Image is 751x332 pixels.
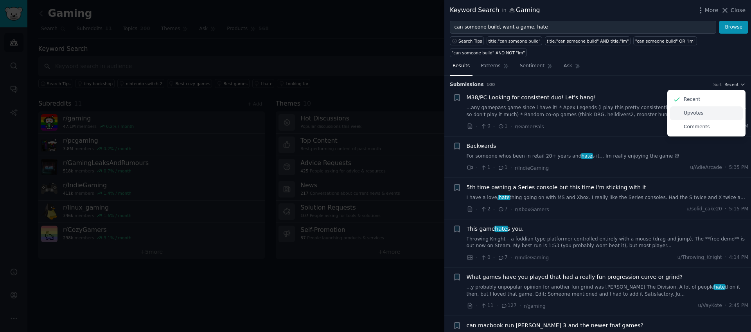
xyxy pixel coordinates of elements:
[487,36,542,45] a: title:"can someone build"
[458,38,482,44] span: Search Tips
[684,110,703,117] p: Upvotes
[725,164,726,171] span: ·
[515,207,549,212] span: r/XboxGamers
[520,63,544,70] span: Sentiment
[519,302,521,310] span: ·
[724,82,746,87] button: Recent
[731,6,746,14] span: Close
[487,82,495,87] span: 100
[467,225,524,233] a: This gamehates you.
[476,122,478,131] span: ·
[724,82,738,87] span: Recent
[515,165,549,171] span: r/IndieGaming
[450,36,484,45] button: Search Tips
[517,60,555,76] a: Sentiment
[450,48,527,57] a: "can someone build" AND NOT "im"
[729,164,748,171] span: 5:35 PM
[467,93,596,102] a: M38/PC Looking for consistent duo! Let's hang!
[561,60,583,76] a: Ask
[510,205,512,214] span: ·
[478,60,511,76] a: Patterns
[633,36,697,45] a: "can someone build" OR "im"
[498,164,507,171] span: 1
[686,206,722,213] span: u/solid_cake20
[476,205,478,214] span: ·
[564,63,572,70] span: Ask
[721,6,746,14] button: Close
[684,124,710,131] p: Comments
[729,206,748,213] span: 5:15 PM
[635,38,695,44] div: "can someone build" OR "im"
[480,164,490,171] span: 1
[729,302,748,309] span: 2:45 PM
[480,302,493,309] span: 11
[493,164,495,172] span: ·
[515,124,544,129] span: r/GamerPals
[510,253,512,262] span: ·
[467,225,524,233] span: This game s you.
[494,226,508,232] span: hate
[489,38,541,44] div: title:"can someone build"
[467,183,646,192] a: 5th time owning a Series console but this time I'm sticking with it
[725,206,726,213] span: ·
[729,254,748,261] span: 4:14 PM
[493,253,495,262] span: ·
[476,164,478,172] span: ·
[481,63,500,70] span: Patterns
[581,153,593,159] span: hate
[705,6,719,14] span: More
[450,21,716,34] input: Try a keyword related to your business
[450,5,540,15] div: Keyword Search Gaming
[450,81,484,88] span: Submission s
[480,206,490,213] span: 2
[476,253,478,262] span: ·
[467,142,496,150] a: Backwards
[498,254,507,261] span: 7
[467,236,749,249] a: Throwing Knight – a foddian type platformer controlled entirely with a mouse (drag and jump). The...
[493,205,495,214] span: ·
[467,321,643,330] a: can macbook run [PERSON_NAME] 3 and the newer fnaf games?
[719,21,748,34] button: Browse
[467,273,683,281] a: What games have you played that had a really fun progression curve or grind?
[713,284,726,290] span: hate
[690,164,722,171] span: u/AdieArcade
[545,36,631,45] a: title:"can someone build" AND title:"im"
[467,194,749,201] a: I have a love/hatething going on with MS and Xbox. I really like the Series consoles. Had the S t...
[493,122,495,131] span: ·
[450,60,473,76] a: Results
[498,123,507,130] span: 1
[547,38,629,44] div: title:"can someone build" AND title:"im"
[697,6,719,14] button: More
[453,63,470,70] span: Results
[480,254,490,261] span: 0
[467,284,749,298] a: ...y probably unpopular opinion for another fun grind was [PERSON_NAME] The Division. A lot of pe...
[510,164,512,172] span: ·
[698,302,722,309] span: u/VayKote
[684,96,700,103] p: Recent
[467,153,749,160] a: For someone whos been in retail 20+ years andhates it... Im really enjoying the game 😅
[467,104,749,118] a: ...any gamepass game since i have it! * Apex Legends (i play this pretty consistently) * Fortnite...
[677,254,722,261] span: u/Throwing_Knight
[502,7,506,14] span: in
[452,50,525,56] div: "can someone build" AND NOT "im"
[713,82,722,87] div: Sort
[498,206,507,213] span: 7
[496,302,498,310] span: ·
[725,254,726,261] span: ·
[515,255,549,260] span: r/IndieGaming
[725,302,726,309] span: ·
[480,123,490,130] span: 0
[498,195,510,200] span: hate
[524,303,545,309] span: r/gaming
[501,302,517,309] span: 127
[476,302,478,310] span: ·
[510,122,512,131] span: ·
